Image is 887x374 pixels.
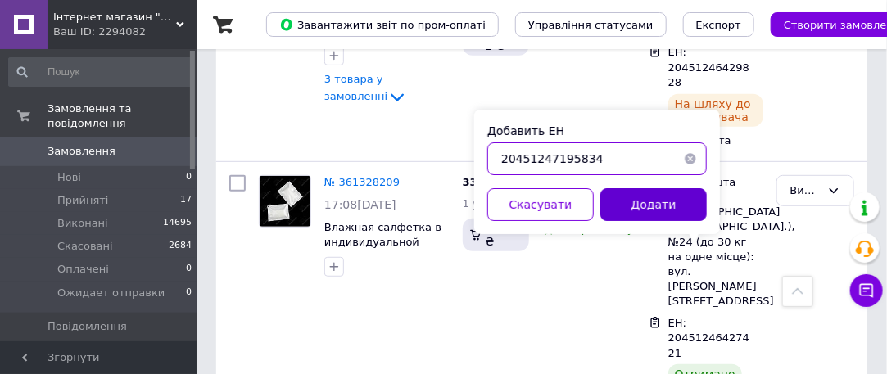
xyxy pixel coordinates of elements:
[180,193,192,208] span: 17
[668,317,749,359] span: ЕН: 20451246427421
[57,286,165,300] span: Ожидает отправки
[324,198,396,211] span: 17:08[DATE]
[515,12,667,37] button: Управління статусами
[169,239,192,254] span: 2684
[668,190,763,309] div: м. [GEOGRAPHIC_DATA] ([GEOGRAPHIC_DATA].), №24 (до 30 кг на одне місце): вул. [PERSON_NAME][STREE...
[600,188,707,221] button: Додати
[186,286,192,300] span: 0
[57,170,81,185] span: Нові
[668,94,763,127] div: На шляху до одержувача
[48,319,127,334] span: Повідомлення
[260,176,310,227] img: Фото товару
[528,19,654,31] span: Управління статусами
[186,170,192,185] span: 0
[57,262,109,277] span: Оплачені
[57,239,113,254] span: Скасовані
[324,73,407,102] a: 3 товара у замовленні
[324,176,400,188] a: № 361328209
[559,223,634,235] span: Без рейтингу
[790,182,821,200] div: Виконано
[279,17,486,32] span: Завантажити звіт по пром-оплаті
[668,46,749,88] span: ЕН: 20451246429828
[163,216,192,231] span: 14695
[850,274,883,307] button: Чат з покупцем
[53,10,176,25] span: Інтернет магазин "Упаковка"
[48,144,115,159] span: Замовлення
[696,19,742,31] span: Експорт
[57,216,108,231] span: Виконані
[463,176,498,188] span: 335 ₴
[266,12,499,37] button: Завантажити звіт по пром-оплаті
[487,188,594,221] button: Скасувати
[463,197,525,210] span: 1 упаковка
[324,73,387,102] span: 3 товара у замовленні
[259,175,311,228] a: Фото товару
[463,219,529,251] div: 37.59 ₴
[674,142,707,175] button: Очистить
[57,193,108,208] span: Прийняті
[324,221,441,264] a: Влажная салфетка в индивидуальной упаковке 600 шт/уп
[186,262,192,277] span: 0
[48,101,197,131] span: Замовлення та повідомлення
[487,124,564,137] label: Добавить ЕН
[683,12,755,37] button: Експорт
[8,57,193,87] input: Пошук
[53,25,197,39] div: Ваш ID: 2294082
